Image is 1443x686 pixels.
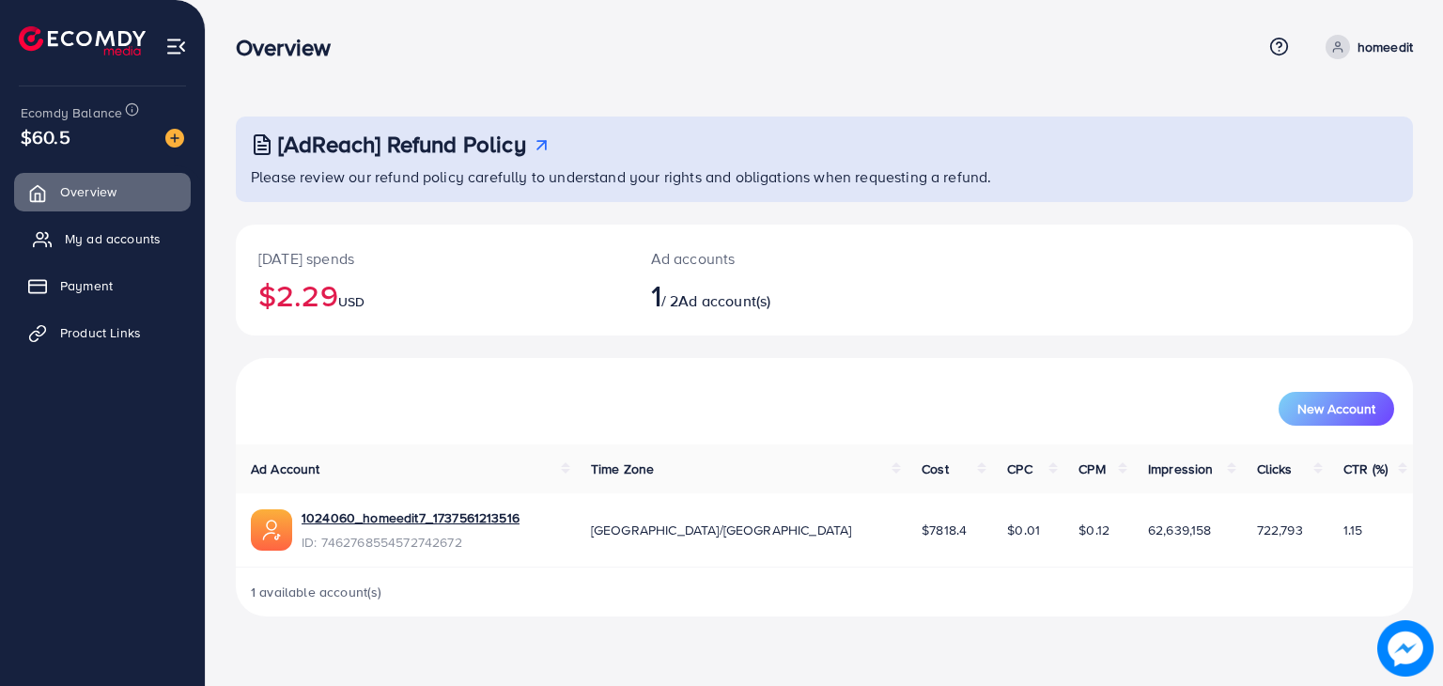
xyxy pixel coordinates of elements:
[651,277,900,313] h2: / 2
[1007,460,1032,478] span: CPC
[251,460,320,478] span: Ad Account
[591,460,654,478] span: Time Zone
[651,247,900,270] p: Ad accounts
[1318,35,1413,59] a: homeedit
[302,508,520,527] a: 1024060_homeedit7_1737561213516
[922,521,967,539] span: $7818.4
[1148,460,1214,478] span: Impression
[1148,521,1212,539] span: 62,639,158
[1257,521,1303,539] span: 722,793
[14,173,191,210] a: Overview
[922,460,949,478] span: Cost
[1257,460,1293,478] span: Clicks
[1078,460,1105,478] span: CPM
[1297,402,1375,415] span: New Account
[1343,460,1388,478] span: CTR (%)
[1343,521,1363,539] span: 1.15
[278,131,526,158] h3: [AdReach] Refund Policy
[338,292,365,311] span: USD
[165,129,184,148] img: image
[60,323,141,342] span: Product Links
[236,34,346,61] h3: Overview
[165,36,187,57] img: menu
[251,165,1402,188] p: Please review our refund policy carefully to understand your rights and obligations when requesti...
[1078,521,1109,539] span: $0.12
[14,220,191,257] a: My ad accounts
[21,103,122,122] span: Ecomdy Balance
[14,267,191,304] a: Payment
[251,583,382,601] span: 1 available account(s)
[60,182,116,201] span: Overview
[1007,521,1040,539] span: $0.01
[14,314,191,351] a: Product Links
[65,229,161,248] span: My ad accounts
[302,533,520,552] span: ID: 7462768554572742672
[591,521,852,539] span: [GEOGRAPHIC_DATA]/[GEOGRAPHIC_DATA]
[1377,620,1434,677] img: image
[1279,392,1394,426] button: New Account
[258,247,606,270] p: [DATE] spends
[651,273,661,317] span: 1
[60,276,113,295] span: Payment
[19,26,146,55] img: logo
[678,290,770,311] span: Ad account(s)
[21,123,70,150] span: $60.5
[258,277,606,313] h2: $2.29
[1358,36,1413,58] p: homeedit
[251,509,292,551] img: ic-ads-acc.e4c84228.svg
